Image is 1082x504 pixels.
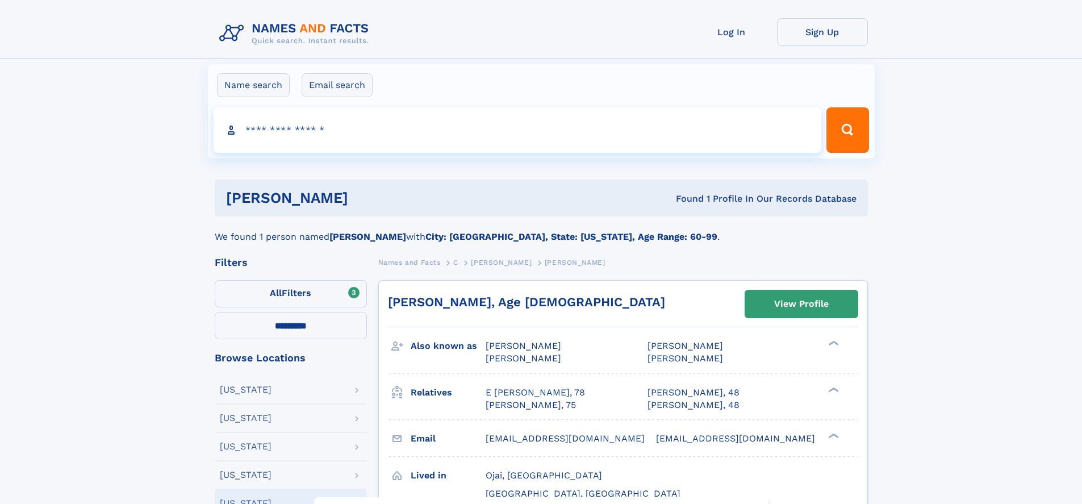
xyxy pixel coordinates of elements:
[220,442,271,451] div: [US_STATE]
[411,336,486,356] h3: Also known as
[215,257,367,268] div: Filters
[486,340,561,351] span: [PERSON_NAME]
[545,259,605,266] span: [PERSON_NAME]
[453,259,458,266] span: C
[656,433,815,444] span: [EMAIL_ADDRESS][DOMAIN_NAME]
[378,255,441,269] a: Names and Facts
[486,433,645,444] span: [EMAIL_ADDRESS][DOMAIN_NAME]
[486,353,561,364] span: [PERSON_NAME]
[745,290,858,318] a: View Profile
[329,231,406,242] b: [PERSON_NAME]
[453,255,458,269] a: C
[486,386,585,399] a: E [PERSON_NAME], 78
[226,191,512,205] h1: [PERSON_NAME]
[826,432,839,439] div: ❯
[220,470,271,480] div: [US_STATE]
[471,255,532,269] a: [PERSON_NAME]
[270,288,282,298] span: All
[215,18,378,49] img: Logo Names and Facts
[471,259,532,266] span: [PERSON_NAME]
[217,73,290,97] label: Name search
[302,73,373,97] label: Email search
[512,193,857,205] div: Found 1 Profile In Our Records Database
[215,216,868,244] div: We found 1 person named with .
[647,340,723,351] span: [PERSON_NAME]
[486,470,602,481] span: Ojai, [GEOGRAPHIC_DATA]
[686,18,777,46] a: Log In
[486,488,680,499] span: [GEOGRAPHIC_DATA], [GEOGRAPHIC_DATA]
[826,107,868,153] button: Search Button
[647,386,740,399] a: [PERSON_NAME], 48
[411,466,486,485] h3: Lived in
[215,353,367,363] div: Browse Locations
[777,18,868,46] a: Sign Up
[215,280,367,307] label: Filters
[826,340,839,347] div: ❯
[774,291,829,317] div: View Profile
[220,385,271,394] div: [US_STATE]
[411,383,486,402] h3: Relatives
[388,295,665,309] a: [PERSON_NAME], Age [DEMOGRAPHIC_DATA]
[411,429,486,448] h3: Email
[647,399,740,411] a: [PERSON_NAME], 48
[486,399,576,411] a: [PERSON_NAME], 75
[425,231,717,242] b: City: [GEOGRAPHIC_DATA], State: [US_STATE], Age Range: 60-99
[220,414,271,423] div: [US_STATE]
[214,107,822,153] input: search input
[647,353,723,364] span: [PERSON_NAME]
[826,386,839,393] div: ❯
